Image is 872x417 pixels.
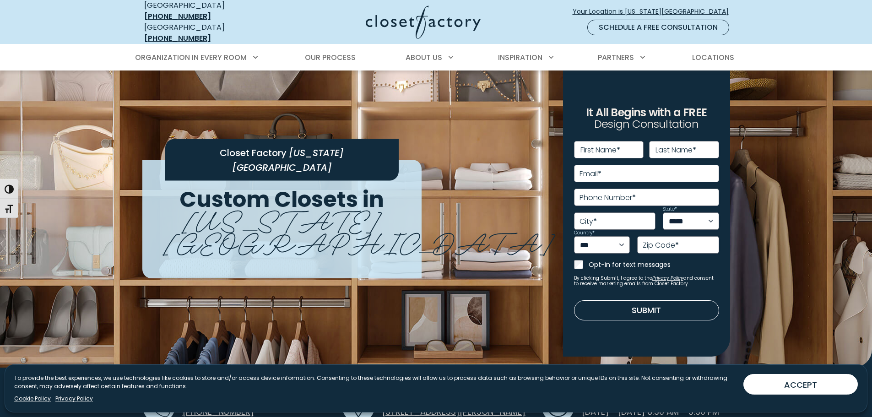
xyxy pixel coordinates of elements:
[574,300,719,320] button: Submit
[587,20,729,35] a: Schedule a Free Consultation
[574,276,719,287] small: By clicking Submit, I agree to the and consent to receive marketing emails from Closet Factory.
[129,45,744,70] nav: Primary Menu
[573,7,736,16] span: Your Location is [US_STATE][GEOGRAPHIC_DATA]
[14,374,736,390] p: To provide the best experiences, we use technologies like cookies to store and/or access device i...
[179,184,384,215] span: Custom Closets in
[580,218,597,225] label: City
[135,52,247,63] span: Organization in Every Room
[163,198,555,261] span: [US_STATE][GEOGRAPHIC_DATA]
[572,4,737,20] a: Your Location is [US_STATE][GEOGRAPHIC_DATA]
[594,117,699,132] span: Design Consultation
[574,231,595,235] label: Country
[586,105,707,120] span: It All Begins with a FREE
[232,146,344,173] span: [US_STATE][GEOGRAPHIC_DATA]
[220,146,287,159] span: Closet Factory
[652,275,683,282] a: Privacy Policy
[655,146,696,154] label: Last Name
[580,194,636,201] label: Phone Number
[55,395,93,403] a: Privacy Policy
[598,52,634,63] span: Partners
[14,395,51,403] a: Cookie Policy
[406,52,442,63] span: About Us
[366,5,481,39] img: Closet Factory Logo
[580,146,620,154] label: First Name
[305,52,356,63] span: Our Process
[643,242,679,249] label: Zip Code
[663,207,677,211] label: State
[743,374,858,395] button: ACCEPT
[692,52,734,63] span: Locations
[144,11,211,22] a: [PHONE_NUMBER]
[580,170,601,178] label: Email
[498,52,542,63] span: Inspiration
[589,260,719,269] label: Opt-in for text messages
[144,33,211,43] a: [PHONE_NUMBER]
[144,22,277,44] div: [GEOGRAPHIC_DATA]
